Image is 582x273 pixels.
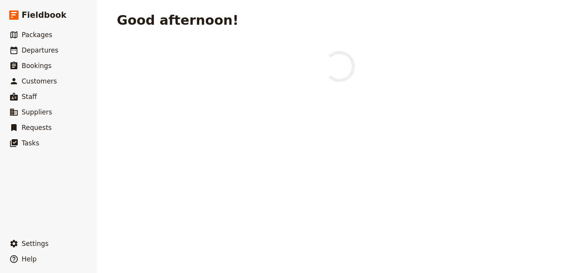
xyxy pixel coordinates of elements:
span: Departures [22,46,58,54]
span: Requests [22,124,52,131]
span: Customers [22,77,57,85]
span: Fieldbook [22,9,66,21]
span: Packages [22,31,52,39]
span: Staff [22,93,37,101]
span: Bookings [22,62,51,70]
span: Help [22,255,37,263]
h1: Good afternoon! [117,12,239,28]
span: Tasks [22,139,39,147]
span: Suppliers [22,108,52,116]
span: Settings [22,240,49,247]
